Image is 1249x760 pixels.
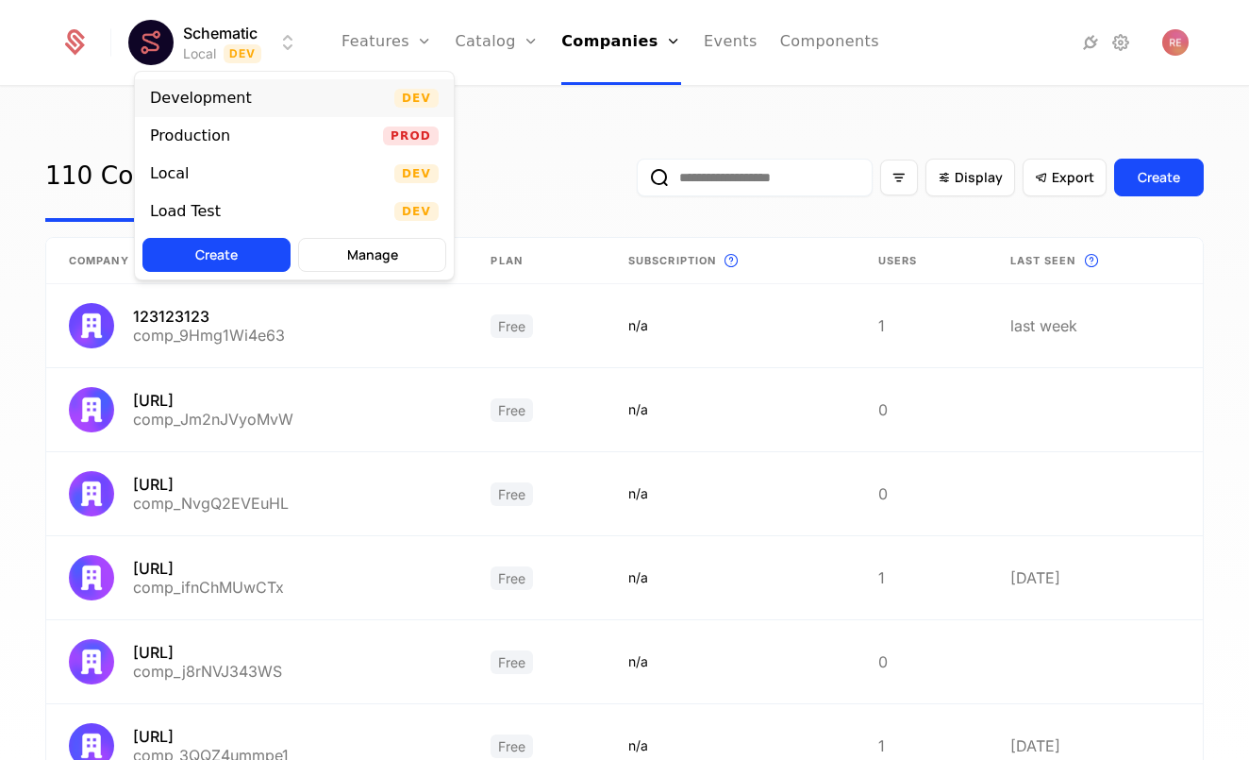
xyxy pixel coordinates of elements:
[394,164,439,183] span: Dev
[394,202,439,221] span: Dev
[394,89,439,108] span: Dev
[134,71,455,280] div: Select environment
[150,128,230,144] div: Production
[150,166,189,181] div: Local
[150,204,221,219] div: Load Test
[298,238,446,272] button: Manage
[383,127,439,145] span: Prod
[142,238,291,272] button: Create
[150,91,252,106] div: Development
